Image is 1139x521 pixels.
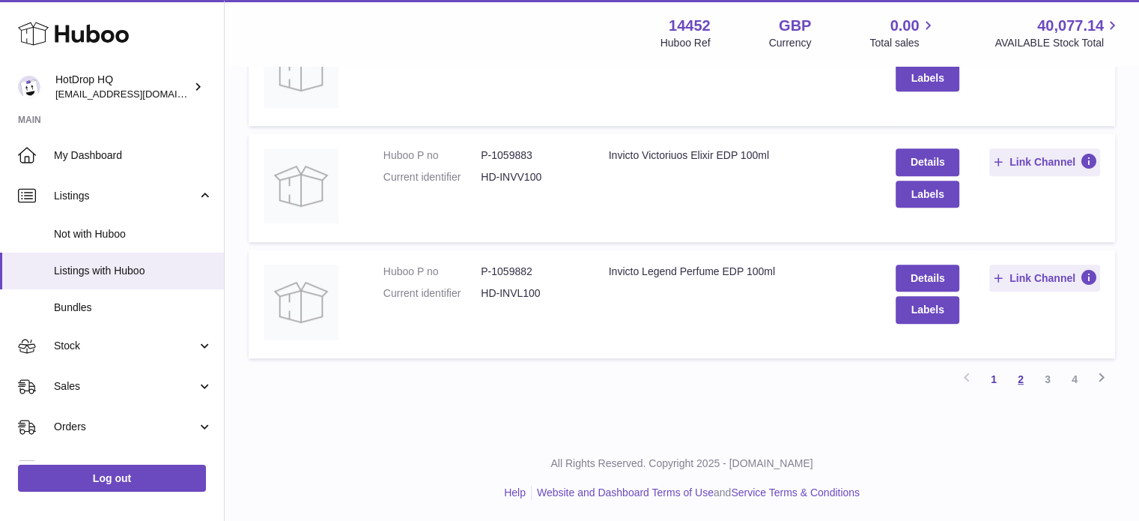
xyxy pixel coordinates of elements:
span: Link Channel [1009,271,1075,285]
span: Usage [54,460,213,475]
strong: 14452 [669,16,711,36]
span: Total sales [869,36,936,50]
div: Huboo Ref [660,36,711,50]
span: AVAILABLE Stock Total [994,36,1121,50]
a: 2 [1007,366,1034,393]
span: Not with Huboo [54,227,213,241]
span: Link Channel [1009,155,1075,169]
dd: P-1059882 [481,265,578,279]
span: 40,077.14 [1037,16,1104,36]
strong: GBP [779,16,811,36]
dd: P-1059883 [481,148,578,163]
span: 0.00 [890,16,920,36]
a: 4 [1061,366,1088,393]
button: Labels [896,64,959,91]
dt: Current identifier [383,170,481,184]
div: Invicto Victoriuos Elixir EDP 100ml [609,148,866,163]
span: Listings with Huboo [54,264,213,278]
dt: Current identifier [383,286,481,301]
p: All Rights Reserved. Copyright 2025 - [DOMAIN_NAME] [237,457,1127,471]
button: Link Channel [989,148,1100,175]
a: Log out [18,465,206,492]
a: Help [504,487,526,499]
img: Invicto Legend Perfume EDP 100ml [264,265,338,340]
a: 40,077.14 AVAILABLE Stock Total [994,16,1121,50]
div: HotDrop HQ [55,73,190,101]
span: Orders [54,420,197,434]
a: Website and Dashboard Terms of Use [537,487,714,499]
button: Labels [896,181,959,208]
a: Details [896,265,959,292]
a: 1 [980,366,1007,393]
dd: HD-INVL100 [481,286,578,301]
span: Bundles [54,301,213,315]
li: and [532,486,860,500]
span: Sales [54,379,197,394]
button: Link Channel [989,265,1100,292]
a: Details [896,148,959,175]
dt: Huboo P no [383,265,481,279]
a: 0.00 Total sales [869,16,936,50]
span: Stock [54,339,197,353]
div: Currency [769,36,812,50]
span: Listings [54,189,197,203]
img: Éclair Perfume EDP 100ml [264,33,338,108]
div: Invicto Legend Perfume EDP 100ml [609,265,866,279]
dt: Huboo P no [383,148,481,163]
a: Service Terms & Conditions [731,487,860,499]
a: 3 [1034,366,1061,393]
span: [EMAIL_ADDRESS][DOMAIN_NAME] [55,88,220,100]
img: Invicto Victoriuos Elixir EDP 100ml [264,148,338,223]
button: Labels [896,296,959,323]
img: internalAdmin-14452@internal.huboo.com [18,76,40,98]
dd: HD-INVV100 [481,170,578,184]
span: My Dashboard [54,148,213,163]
